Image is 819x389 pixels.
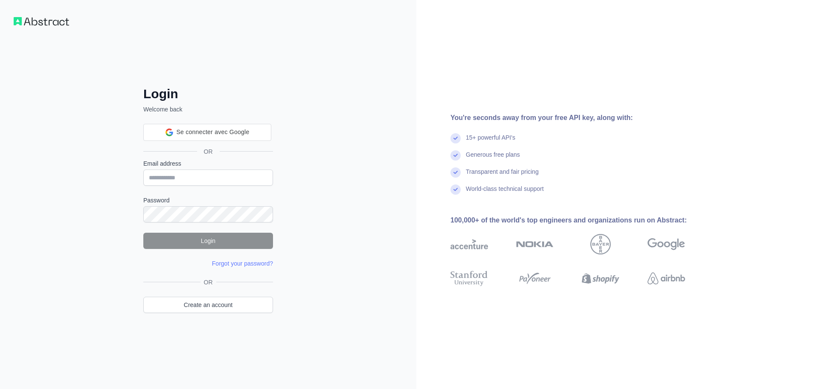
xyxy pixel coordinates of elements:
[450,234,488,254] img: accenture
[450,150,461,161] img: check mark
[143,86,273,102] h2: Login
[450,215,712,225] div: 100,000+ of the world's top engineers and organizations run on Abstract:
[450,269,488,288] img: stanford university
[177,128,250,137] span: Se connecter avec Google
[648,269,685,288] img: airbnb
[590,234,611,254] img: bayer
[197,147,220,156] span: OR
[466,167,539,184] div: Transparent and fair pricing
[143,297,273,313] a: Create an account
[450,184,461,195] img: check mark
[14,17,69,26] img: Workflow
[516,234,554,254] img: nokia
[212,260,273,267] a: Forgot your password?
[143,159,273,168] label: Email address
[450,167,461,178] img: check mark
[582,269,619,288] img: shopify
[143,196,273,205] label: Password
[648,234,685,254] img: google
[466,184,544,202] div: World-class technical support
[450,113,712,123] div: You're seconds away from your free API key, along with:
[143,124,271,141] div: Se connecter avec Google
[466,150,520,167] div: Generous free plans
[516,269,554,288] img: payoneer
[200,278,216,287] span: OR
[143,105,273,114] p: Welcome back
[450,133,461,143] img: check mark
[143,233,273,249] button: Login
[466,133,515,150] div: 15+ powerful API's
